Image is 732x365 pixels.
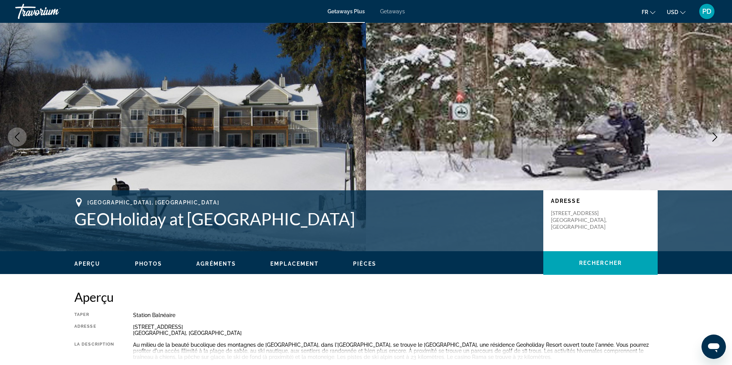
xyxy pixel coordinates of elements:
[74,289,658,304] h2: Aperçu
[74,261,101,267] span: Aperçu
[74,324,114,336] div: Adresse
[74,312,114,318] div: Taper
[667,6,685,18] button: Change currency
[667,9,678,15] span: USD
[135,261,162,267] span: Photos
[551,198,650,204] p: Adresse
[15,2,91,21] a: Travorium
[702,8,711,15] span: PD
[353,260,376,267] button: Pièces
[133,312,658,318] div: Station balnéaire
[701,335,726,359] iframe: Bouton de lancement de la fenêtre de messagerie
[135,260,162,267] button: Photos
[327,8,365,14] a: Getaways Plus
[133,342,658,360] div: Au milieu de la beauté bucolique des montagnes de [GEOGRAPHIC_DATA], dans l'[GEOGRAPHIC_DATA], se...
[196,260,236,267] button: Agréments
[705,128,724,147] button: Next image
[133,324,658,336] div: [STREET_ADDRESS] [GEOGRAPHIC_DATA], [GEOGRAPHIC_DATA]
[270,260,319,267] button: Emplacement
[196,261,236,267] span: Agréments
[697,3,717,19] button: User Menu
[579,260,622,266] span: Rechercher
[543,251,658,275] button: Rechercher
[353,261,376,267] span: Pièces
[74,260,101,267] button: Aperçu
[87,199,219,206] span: [GEOGRAPHIC_DATA], [GEOGRAPHIC_DATA]
[642,6,655,18] button: Change language
[270,261,319,267] span: Emplacement
[8,128,27,147] button: Previous image
[74,342,114,360] div: La description
[380,8,405,14] a: Getaways
[642,9,648,15] span: fr
[551,210,612,230] p: [STREET_ADDRESS] [GEOGRAPHIC_DATA], [GEOGRAPHIC_DATA]
[74,209,536,229] h1: GEOHoliday at [GEOGRAPHIC_DATA]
